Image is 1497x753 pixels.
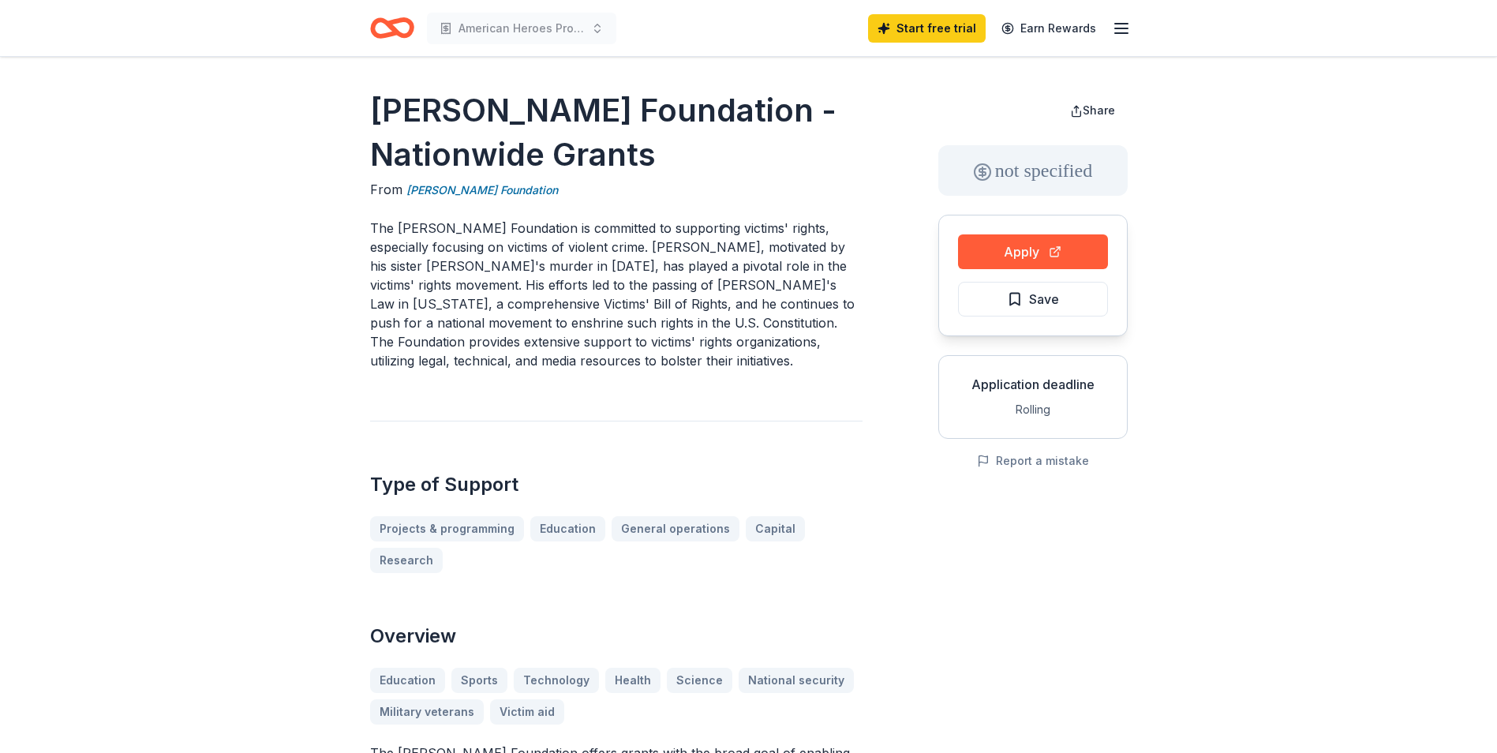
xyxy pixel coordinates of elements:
button: Apply [958,234,1108,269]
div: not specified [938,145,1128,196]
button: Share [1057,95,1128,126]
div: Rolling [952,400,1114,419]
p: The [PERSON_NAME] Foundation is committed to supporting victims' rights, especially focusing on v... [370,219,863,370]
a: Capital [746,516,805,541]
a: Start free trial [868,14,986,43]
button: American Heroes Project [427,13,616,44]
a: General operations [612,516,739,541]
span: American Heroes Project [458,19,585,38]
button: Report a mistake [977,451,1089,470]
a: Education [530,516,605,541]
h1: [PERSON_NAME] Foundation - Nationwide Grants [370,88,863,177]
a: Research [370,548,443,573]
span: Save [1029,289,1059,309]
a: Projects & programming [370,516,524,541]
a: [PERSON_NAME] Foundation [406,181,558,200]
span: Share [1083,103,1115,117]
h2: Overview [370,624,863,649]
button: Save [958,282,1108,317]
div: From [370,180,863,200]
h2: Type of Support [370,472,863,497]
a: Earn Rewards [992,14,1106,43]
a: Home [370,9,414,47]
div: Application deadline [952,375,1114,394]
